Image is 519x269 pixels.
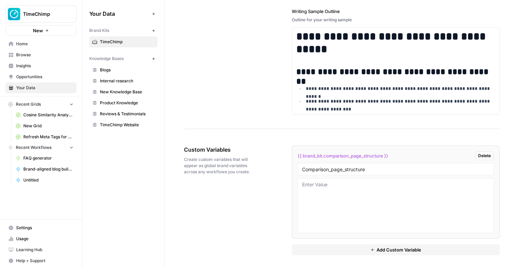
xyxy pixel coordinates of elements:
span: New Grid [23,123,73,129]
span: TimeChimp Website [100,122,154,128]
span: Product Knowledge [100,100,154,106]
span: Untitled [23,177,73,183]
span: New [33,27,43,34]
a: Learning Hub [5,244,77,255]
span: Home [16,41,73,47]
span: Recent Workflows [16,144,51,151]
button: Add Custom Variable [292,244,500,255]
a: Cosine Similarity Analysis [13,109,77,120]
span: Cosine Similarity Analysis [23,112,73,118]
a: Usage [5,233,77,244]
a: Browse [5,49,77,60]
a: Insights [5,60,77,71]
div: Outline for your writing sample [292,17,500,23]
button: Recent Grids [5,99,77,109]
label: Writing Sample Outline [292,8,500,15]
span: Internal research [100,78,154,84]
a: Opportunities [5,71,77,82]
span: Knowledge Bases [89,56,124,62]
a: TimeChimp [89,36,158,47]
span: TimeChimp [23,11,65,17]
button: New [5,25,77,36]
span: Custom Variables [184,145,253,154]
span: Settings [16,225,73,231]
a: Brand-aligned blog builder [13,164,77,175]
span: Recent Grids [16,101,41,107]
span: Brand-aligned blog builder [23,166,73,172]
a: Home [5,38,77,49]
a: TimeChimp Website [89,119,158,130]
span: Brand Kits [89,27,109,34]
span: Opportunities [16,74,73,80]
a: Blogs [89,65,158,75]
a: Refresh Meta Tags for a Page [13,131,77,142]
button: Workspace: TimeChimp [5,5,77,23]
span: Refresh Meta Tags for a Page [23,134,73,140]
span: Add Custom Variable [377,246,421,253]
a: New Grid [13,120,77,131]
a: Product Knowledge [89,97,158,108]
span: Your Data [16,85,73,91]
a: Your Data [5,82,77,93]
input: Variable Name [302,166,489,172]
span: Your Data [89,10,149,18]
button: Recent Workflows [5,142,77,153]
span: TimeChimp [100,39,154,45]
a: FAQ generator [13,153,77,164]
span: New Knowledge Base [100,89,154,95]
a: Reviews & Testimonials [89,108,158,119]
button: Delete [475,151,494,160]
a: Untitled [13,175,77,186]
span: Learning Hub [16,247,73,253]
span: Create custom variables that will appear as global brand variables across any workflows you create. [184,156,253,175]
span: Reviews & Testimonials [100,111,154,117]
span: Browse [16,52,73,58]
img: TimeChimp Logo [8,8,20,20]
span: Help + Support [16,258,73,264]
span: {{ brand_kit.comparison_page_structure }} [298,152,388,159]
a: New Knowledge Base [89,86,158,97]
span: Insights [16,63,73,69]
a: Internal research [89,75,158,86]
span: Usage [16,236,73,242]
span: Delete [478,153,491,159]
span: Blogs [100,67,154,73]
span: FAQ generator [23,155,73,161]
a: Settings [5,222,77,233]
button: Help + Support [5,255,77,266]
